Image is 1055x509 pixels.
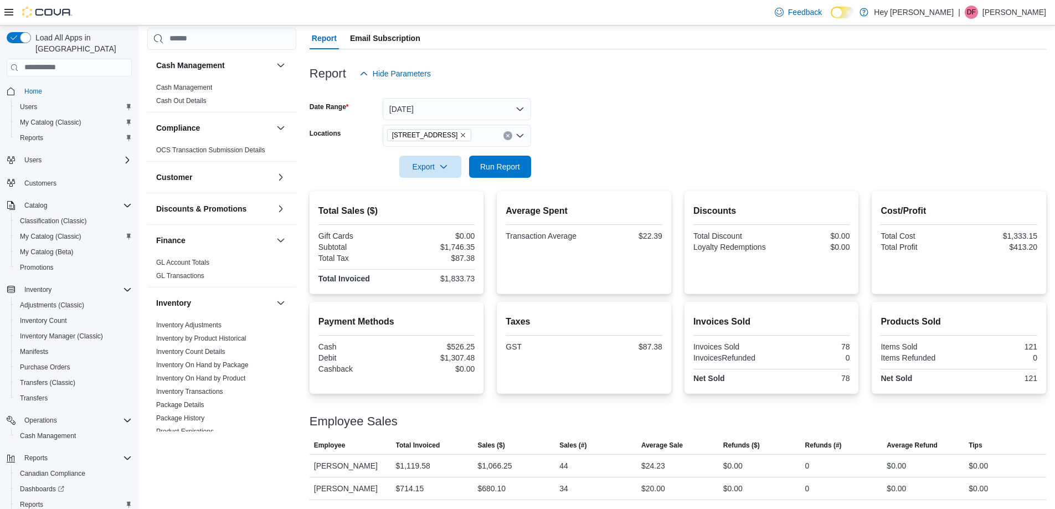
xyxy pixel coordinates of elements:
span: My Catalog (Classic) [16,116,132,129]
span: Reports [16,131,132,145]
div: Cash [318,342,394,351]
button: Inventory [20,283,56,296]
span: Promotions [20,263,54,272]
span: My Catalog (Beta) [16,245,132,259]
span: Inventory Count Details [156,347,225,356]
button: Canadian Compliance [11,466,136,481]
button: Inventory Count [11,313,136,328]
a: My Catalog (Classic) [16,230,86,243]
a: Package Details [156,401,204,409]
span: Cash Management [16,429,132,443]
span: Dashboards [20,485,64,493]
button: Customer [156,172,272,183]
button: Finance [274,234,287,247]
button: Reports [11,130,136,146]
div: 0 [774,353,850,362]
div: Items Refunded [881,353,956,362]
button: Inventory [156,297,272,309]
span: Purchase Orders [20,363,70,372]
span: Cash Management [156,83,212,92]
div: GST [506,342,581,351]
h2: Payment Methods [318,315,475,328]
div: $0.00 [887,459,906,472]
span: Home [20,84,132,98]
span: [STREET_ADDRESS] [392,130,458,141]
span: Feedback [788,7,822,18]
img: Cova [22,7,72,18]
span: Average Refund [887,441,938,450]
div: 0 [961,353,1037,362]
span: Hide Parameters [373,68,431,79]
div: Debit [318,353,394,362]
span: Employee [314,441,346,450]
span: Adjustments (Classic) [16,299,132,312]
button: Operations [2,413,136,428]
div: $0.00 [774,232,850,240]
span: OCS Transaction Submission Details [156,146,265,155]
button: Export [399,156,461,178]
div: 78 [774,342,850,351]
span: Inventory On Hand by Product [156,374,245,383]
div: Invoices Sold [693,342,769,351]
a: Inventory Count [16,314,71,327]
button: Discounts & Promotions [274,202,287,215]
a: Dashboards [11,481,136,497]
div: Loyalty Redemptions [693,243,769,251]
span: Customers [20,176,132,189]
div: $1,833.73 [399,274,475,283]
button: [DATE] [383,98,531,120]
span: Cash Out Details [156,96,207,105]
div: $0.00 [723,459,743,472]
span: My Catalog (Beta) [20,248,74,256]
h3: Finance [156,235,186,246]
h2: Total Sales ($) [318,204,475,218]
span: Manifests [20,347,48,356]
a: Feedback [770,1,826,23]
a: Inventory Adjustments [156,321,222,329]
button: Cash Management [274,59,287,72]
button: Reports [20,451,52,465]
a: Transfers (Classic) [16,376,80,389]
span: Manifests [16,345,132,358]
div: $413.20 [961,243,1037,251]
p: Hey [PERSON_NAME] [874,6,954,19]
div: Cashback [318,364,394,373]
a: Purchase Orders [16,361,75,374]
button: My Catalog (Classic) [11,229,136,244]
span: Load All Apps in [GEOGRAPHIC_DATA] [31,32,132,54]
h2: Average Spent [506,204,662,218]
span: Catalog [24,201,47,210]
div: $0.00 [969,482,988,495]
button: Customers [2,174,136,191]
span: Inventory Manager (Classic) [20,332,103,341]
a: Customers [20,177,61,190]
h3: Inventory [156,297,191,309]
span: Home [24,87,42,96]
h3: Discounts & Promotions [156,203,246,214]
h3: Compliance [156,122,200,133]
p: [PERSON_NAME] [982,6,1046,19]
button: Users [11,99,136,115]
label: Locations [310,129,341,138]
strong: Net Sold [881,374,912,383]
div: Dawna Fuller [965,6,978,19]
div: Total Profit [881,243,956,251]
span: Promotions [16,261,132,274]
span: Users [16,100,132,114]
button: Cash Management [156,60,272,71]
button: Promotions [11,260,136,275]
span: Run Report [480,161,520,172]
div: 121 [961,374,1037,383]
h2: Products Sold [881,315,1037,328]
button: Catalog [20,199,52,212]
button: Customer [274,171,287,184]
span: Purchase Orders [16,361,132,374]
div: Gift Cards [318,232,394,240]
div: 0 [805,459,810,472]
span: Inventory Manager (Classic) [16,330,132,343]
button: Adjustments (Classic) [11,297,136,313]
div: 44 [559,459,568,472]
span: GL Transactions [156,271,204,280]
div: $22.39 [586,232,662,240]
